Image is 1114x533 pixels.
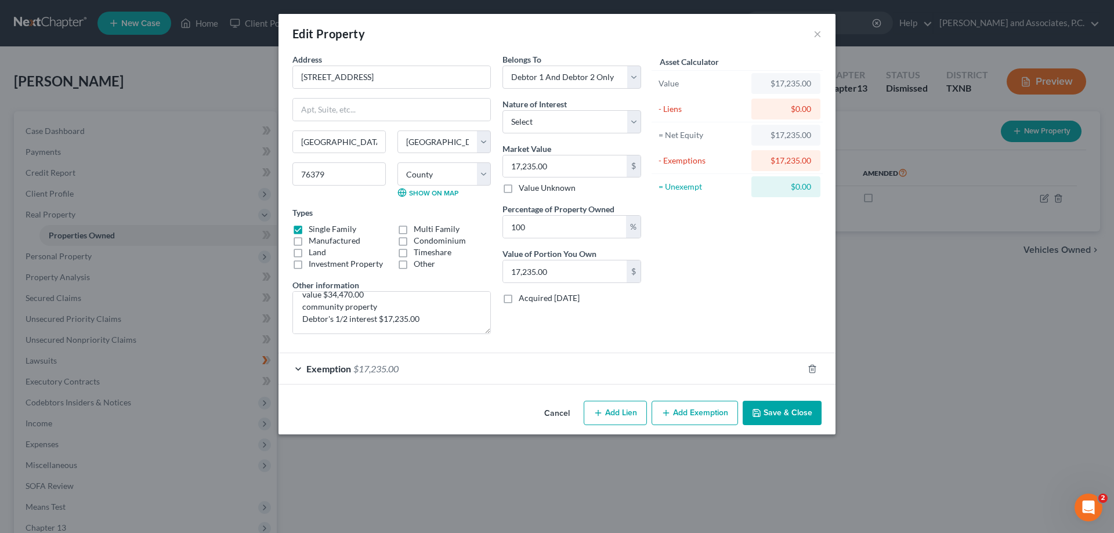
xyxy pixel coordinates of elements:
label: Manufactured [309,235,360,246]
input: Apt, Suite, etc... [293,99,490,121]
div: Value [659,78,746,89]
label: Condominium [414,235,466,246]
input: 0.00 [503,216,626,238]
label: Value Unknown [519,182,576,194]
div: - Liens [659,103,746,115]
label: Single Family [309,223,356,235]
div: % [626,216,641,238]
label: Acquired [DATE] [519,292,580,304]
label: Types [292,206,313,219]
div: Edit Property [292,26,365,42]
div: $ [627,155,641,177]
div: $0.00 [761,181,811,193]
div: $ [627,260,641,282]
span: Belongs To [502,55,541,64]
input: 0.00 [503,155,627,177]
input: 0.00 [503,260,627,282]
div: $17,235.00 [761,78,811,89]
button: Add Exemption [652,401,738,425]
label: Nature of Interest [502,98,567,110]
div: $0.00 [761,103,811,115]
a: Show on Map [397,188,458,197]
button: Cancel [535,402,579,425]
button: Add Lien [584,401,647,425]
label: Timeshare [414,246,451,258]
label: Percentage of Property Owned [502,203,614,215]
span: Exemption [306,363,351,374]
span: $17,235.00 [353,363,399,374]
button: Save & Close [743,401,822,425]
input: Enter city... [293,131,385,153]
input: Enter address... [293,66,490,88]
label: Land [309,246,326,258]
input: Enter zip... [292,162,386,186]
label: Multi Family [414,223,460,235]
span: 2 [1098,494,1108,503]
label: Other information [292,279,359,291]
label: Investment Property [309,258,383,270]
div: = Unexempt [659,181,746,193]
button: × [813,27,822,41]
div: $17,235.00 [761,129,811,141]
div: $17,235.00 [761,155,811,166]
label: Other [414,258,435,270]
iframe: Intercom live chat [1075,494,1102,521]
label: Value of Portion You Own [502,248,596,260]
label: Market Value [502,143,551,155]
div: = Net Equity [659,129,746,141]
span: Address [292,55,322,64]
label: Asset Calculator [660,56,719,68]
div: - Exemptions [659,155,746,166]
